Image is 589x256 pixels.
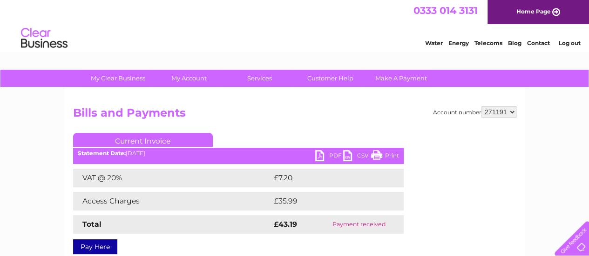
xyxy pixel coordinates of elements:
[73,133,213,147] a: Current Invoice
[73,106,516,124] h2: Bills and Payments
[82,220,102,229] strong: Total
[474,39,502,46] a: Telecoms
[75,5,515,45] div: Clear Business is a trading name of Verastar Limited (registered in [GEOGRAPHIC_DATA] No. 3667643...
[363,70,440,87] a: Make A Payment
[271,192,385,210] td: £35.99
[558,39,580,46] a: Log out
[20,24,68,53] img: logo.png
[274,220,297,229] strong: £43.19
[314,215,403,234] td: Payment received
[371,150,399,164] a: Print
[271,169,382,187] td: £7.20
[73,169,271,187] td: VAT @ 20%
[315,150,343,164] a: PDF
[425,39,443,46] a: Water
[78,150,126,157] b: Statement Date:
[73,150,404,157] div: [DATE]
[527,39,550,46] a: Contact
[221,70,298,87] a: Services
[433,106,516,118] div: Account number
[292,70,369,87] a: Customer Help
[413,5,478,16] a: 0333 014 3131
[73,239,117,254] a: Pay Here
[80,70,156,87] a: My Clear Business
[448,39,469,46] a: Energy
[508,39,521,46] a: Blog
[73,192,271,210] td: Access Charges
[150,70,227,87] a: My Account
[343,150,371,164] a: CSV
